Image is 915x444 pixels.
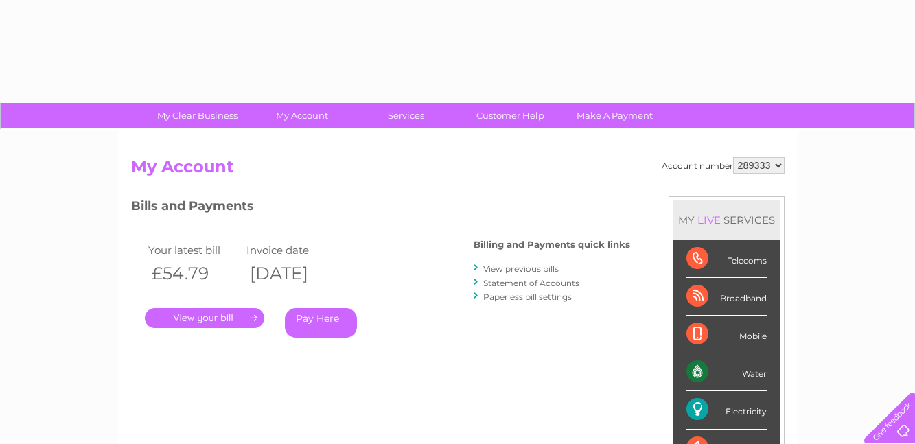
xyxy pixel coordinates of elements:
div: Account number [662,157,785,174]
div: Mobile [686,316,767,353]
h2: My Account [131,157,785,183]
h4: Billing and Payments quick links [474,239,630,250]
td: Your latest bill [145,241,244,259]
a: My Account [245,103,358,128]
div: Electricity [686,391,767,429]
a: Make A Payment [558,103,671,128]
div: Broadband [686,278,767,316]
a: Pay Here [285,308,357,338]
th: [DATE] [243,259,342,288]
div: MY SERVICES [673,200,780,239]
a: . [145,308,264,328]
a: Services [349,103,463,128]
a: My Clear Business [141,103,254,128]
a: Paperless bill settings [483,292,572,302]
th: £54.79 [145,259,244,288]
td: Invoice date [243,241,342,259]
h3: Bills and Payments [131,196,630,220]
a: View previous bills [483,264,559,274]
div: LIVE [695,213,723,226]
a: Customer Help [454,103,567,128]
div: Water [686,353,767,391]
a: Statement of Accounts [483,278,579,288]
div: Telecoms [686,240,767,278]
